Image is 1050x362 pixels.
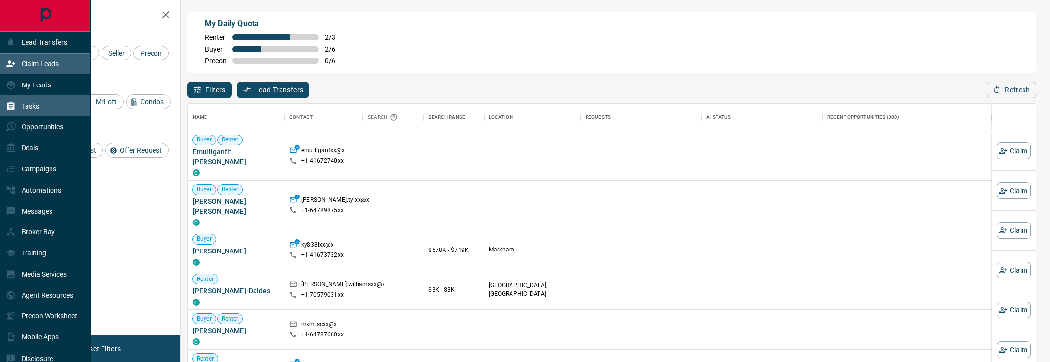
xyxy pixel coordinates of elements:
p: Markham [489,246,576,254]
p: My Daily Quota [205,18,346,29]
div: Name [193,104,207,131]
span: 2 / 6 [325,45,346,53]
div: Search Range [423,104,484,131]
span: Renter [218,185,243,194]
div: MrLoft [81,94,124,109]
div: condos.ca [193,259,200,266]
button: Claim [997,341,1031,358]
span: [PERSON_NAME] [193,326,280,335]
button: Refresh [987,82,1036,98]
span: Buyer [193,235,216,243]
div: Seller [102,46,131,60]
button: Claim [997,142,1031,159]
p: +1- 41672740xx [301,157,344,165]
button: Claim [997,222,1031,239]
div: Search [368,104,400,131]
span: Precon [137,49,165,57]
button: Claim [997,302,1031,318]
div: condos.ca [193,219,200,226]
span: Buyer [193,315,216,323]
div: Search Range [428,104,465,131]
div: Requests [581,104,702,131]
h2: Filters [31,10,171,22]
span: MrLoft [92,98,120,106]
div: Condos [126,94,171,109]
div: Recent Opportunities (30d) [827,104,899,131]
span: Renter [218,315,243,323]
p: $578K - $719K [428,246,479,254]
span: Emulliganfit [PERSON_NAME] [193,147,280,167]
span: [PERSON_NAME] [193,246,280,256]
div: Offer Request [105,143,169,158]
div: Requests [586,104,611,131]
button: Claim [997,262,1031,278]
p: [PERSON_NAME].williamsxx@x [301,280,385,291]
p: emulliganfxx@x [301,146,345,157]
div: condos.ca [193,338,200,345]
span: Seller [105,49,128,57]
div: Location [484,104,581,131]
span: Buyer [205,45,227,53]
p: ky838lxx@x [301,241,333,251]
span: Renter [205,33,227,41]
div: Contact [289,104,313,131]
span: Precon [205,57,227,65]
p: mkmiscxx@x [301,320,337,331]
span: [PERSON_NAME] [PERSON_NAME] [193,196,280,216]
span: Renter [193,275,218,283]
div: Precon [133,46,169,60]
div: Recent Opportunities (30d) [822,104,992,131]
p: [PERSON_NAME].tylxx@x [301,196,369,206]
div: AI Status [701,104,822,131]
span: 0 / 6 [325,57,346,65]
p: $3K - $3K [428,285,479,294]
span: Buyer [193,136,216,144]
span: Renter [218,136,243,144]
p: +1- 64787660xx [301,331,344,339]
span: Condos [137,98,167,106]
button: Lead Transfers [237,82,310,98]
p: +1- 70579031xx [301,291,344,299]
div: Contact [284,104,363,131]
button: Filters [187,82,232,98]
span: 2 / 3 [325,33,346,41]
button: Claim [997,182,1031,199]
span: [PERSON_NAME]-Daides [193,286,280,296]
p: +1- 64789875xx [301,206,344,215]
button: Reset Filters [75,340,127,357]
p: +1- 41673732xx [301,251,344,259]
div: condos.ca [193,299,200,306]
div: Name [188,104,284,131]
p: [GEOGRAPHIC_DATA], [GEOGRAPHIC_DATA] [489,281,576,298]
span: Buyer [193,185,216,194]
span: Offer Request [116,146,165,154]
div: condos.ca [193,169,200,176]
div: AI Status [706,104,731,131]
div: Location [489,104,513,131]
